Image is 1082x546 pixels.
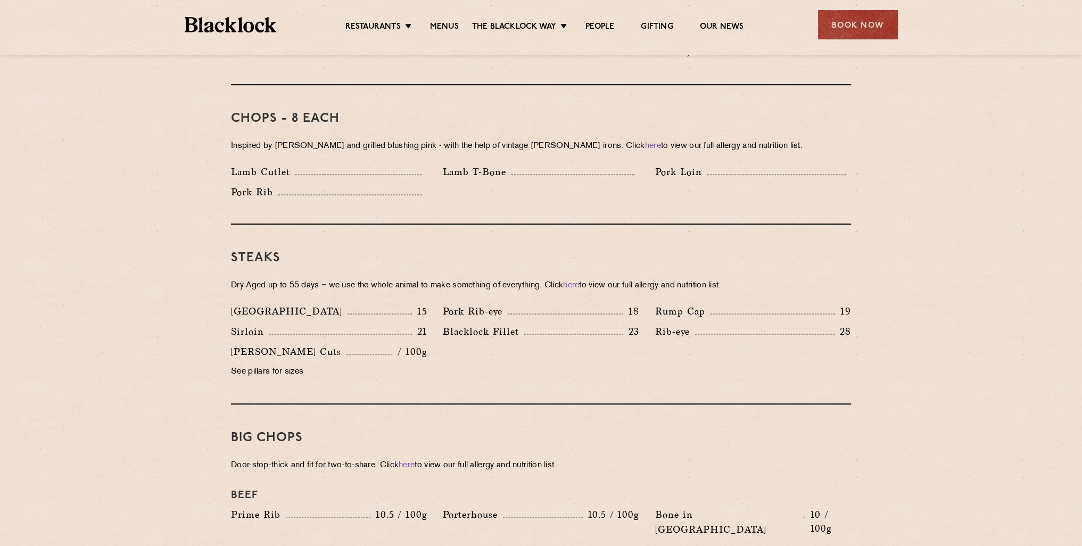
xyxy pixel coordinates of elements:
[231,251,851,265] h3: Steaks
[818,10,898,39] div: Book Now
[835,325,851,338] p: 28
[655,324,695,339] p: Rib-eye
[231,365,427,379] p: See pillars for sizes
[370,508,427,522] p: 10.5 / 100g
[231,489,851,502] h4: Beef
[231,164,295,179] p: Lamb Cutlet
[231,458,851,473] p: Door-stop-thick and fit for two-to-share. Click to view our full allergy and nutrition list.
[412,304,427,318] p: 15
[231,278,851,293] p: Dry Aged up to 55 days − we use the whole animal to make something of everything. Click to view o...
[563,282,579,289] a: here
[700,22,744,34] a: Our News
[231,139,851,154] p: Inspired by [PERSON_NAME] and grilled blushing pink - with the help of vintage [PERSON_NAME] iron...
[231,324,269,339] p: Sirloin
[412,325,427,338] p: 21
[623,304,639,318] p: 18
[443,304,508,319] p: Pork Rib-eye
[645,142,661,150] a: here
[231,304,348,319] p: [GEOGRAPHIC_DATA]
[641,22,673,34] a: Gifting
[231,344,346,359] p: [PERSON_NAME] Cuts
[835,304,851,318] p: 19
[392,345,427,359] p: / 100g
[430,22,459,34] a: Menus
[585,22,614,34] a: People
[655,507,804,537] p: Bone in [GEOGRAPHIC_DATA]
[399,461,415,469] a: here
[655,164,707,179] p: Pork Loin
[472,22,556,34] a: The Blacklock Way
[231,185,278,200] p: Pork Rib
[583,508,639,522] p: 10.5 / 100g
[443,324,524,339] p: Blacklock Fillet
[623,325,639,338] p: 23
[443,164,511,179] p: Lamb T-Bone
[443,507,503,522] p: Porterhouse
[185,17,277,32] img: BL_Textured_Logo-footer-cropped.svg
[805,508,851,535] p: 10 / 100g
[231,507,286,522] p: Prime Rib
[655,304,711,319] p: Rump Cap
[231,431,851,445] h3: Big Chops
[231,112,851,126] h3: Chops - 8 each
[345,22,401,34] a: Restaurants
